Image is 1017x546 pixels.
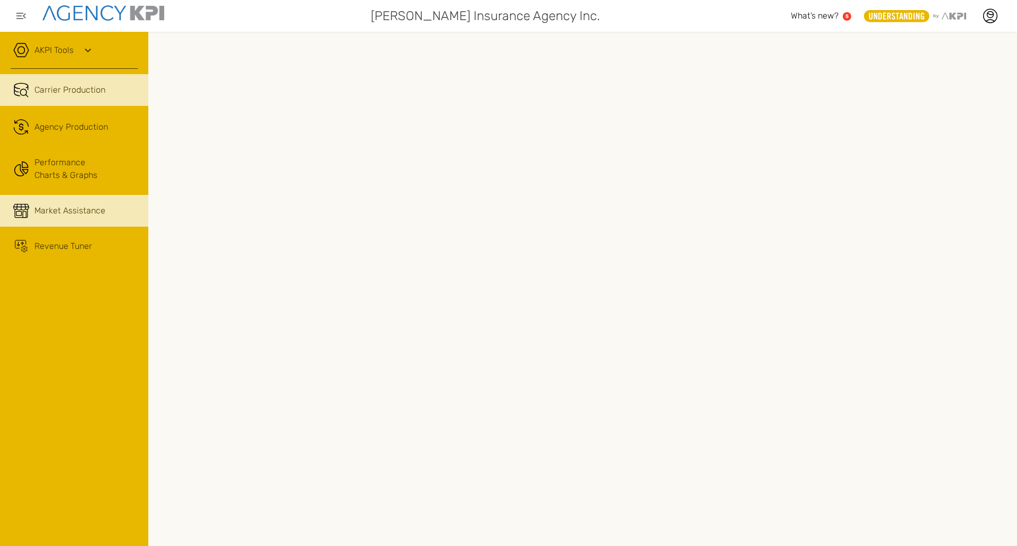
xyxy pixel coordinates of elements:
span: Agency Production [34,121,108,133]
text: 5 [845,13,849,19]
a: 5 [843,12,851,21]
span: Carrier Production [34,84,105,96]
span: Revenue Tuner [34,240,92,253]
span: What’s new? [791,11,838,21]
img: agencykpi-logo-550x69-2d9e3fa8.png [42,5,164,21]
span: [PERSON_NAME] Insurance Agency Inc. [371,6,600,25]
span: Market Assistance [34,204,105,217]
a: AKPI Tools [34,44,74,57]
